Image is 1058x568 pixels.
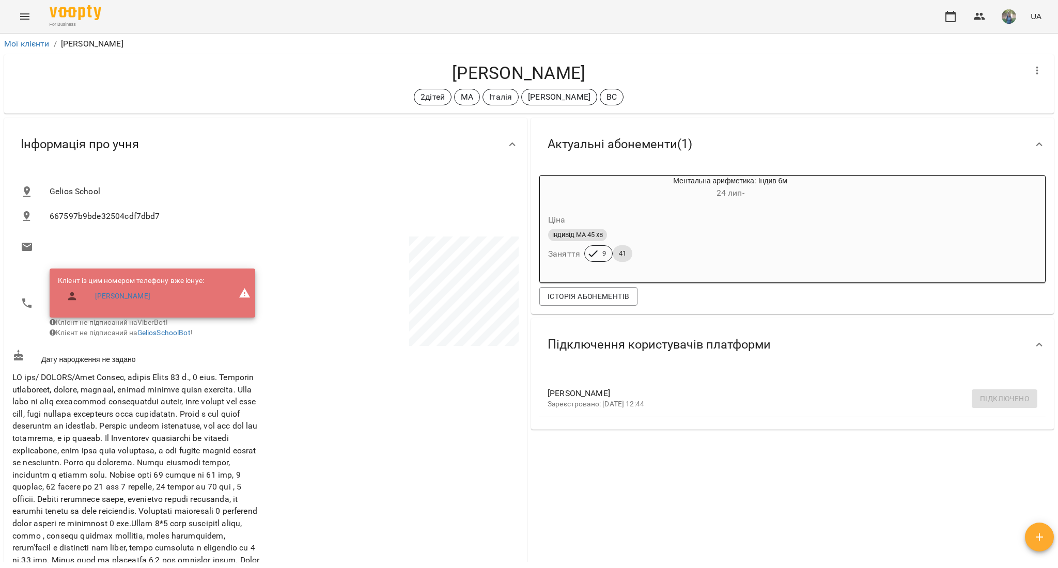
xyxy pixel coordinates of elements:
div: МА [454,89,480,105]
span: 24 лип - [717,188,744,198]
div: Інформація про учня [4,118,527,171]
div: Ментальна арифметика: Індив 6м [589,176,871,200]
div: 2дітей [414,89,452,105]
button: Історія абонементів [539,287,637,306]
span: Підключення користувачів платформи [548,337,771,353]
div: Італія [483,89,519,105]
button: UA [1026,7,1046,26]
a: [PERSON_NAME] [95,291,150,302]
div: ВС [600,89,624,105]
h6: Ціна [548,213,566,227]
ul: Клієнт із цим номером телефону вже існує: [58,276,204,310]
span: Історія абонементів [548,290,629,303]
p: [PERSON_NAME] [61,38,123,50]
span: 41 [613,249,632,258]
span: 9 [596,249,612,258]
a: Мої клієнти [4,39,50,49]
div: Ментальна арифметика: Індив 6м [540,176,589,200]
h6: Заняття [548,247,580,261]
div: Дату народження не задано [10,348,266,367]
span: For Business [50,21,101,28]
div: Підключення користувачів платформи [531,318,1054,371]
a: GeliosSchoolBot [137,328,191,337]
span: [PERSON_NAME] [548,387,1021,400]
button: Menu [12,4,37,29]
button: Ментальна арифметика: Індив 6м24 лип- Цінаіндивід МА 45 хвЗаняття941 [540,176,871,274]
li: / [54,38,57,50]
img: de1e453bb906a7b44fa35c1e57b3518e.jpg [1002,9,1016,24]
span: Клієнт не підписаний на ! [50,328,193,337]
div: [PERSON_NAME] [521,89,597,105]
nav: breadcrumb [4,38,1054,50]
p: Італія [489,91,512,103]
p: [PERSON_NAME] [528,91,590,103]
p: Зареєстровано: [DATE] 12:44 [548,399,1021,409]
span: індивід МА 45 хв [548,230,607,240]
span: Актуальні абонементи ( 1 ) [548,136,692,152]
p: ВС [606,91,617,103]
div: Актуальні абонементи(1) [531,118,1054,171]
span: Клієнт не підписаний на ViberBot! [50,318,168,326]
p: 2дітей [421,91,445,103]
span: Інформація про учня [21,136,139,152]
span: 667597b9bde32504cdf7dbd7 [50,210,510,223]
span: UA [1031,11,1041,22]
p: МА [461,91,473,103]
span: Gelios School [50,185,510,198]
h4: [PERSON_NAME] [12,62,1025,84]
img: Voopty Logo [50,5,101,20]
